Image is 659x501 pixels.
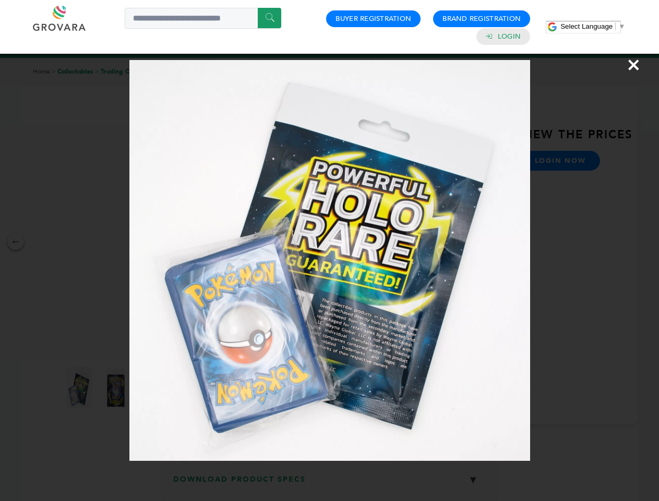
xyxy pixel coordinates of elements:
[560,22,613,30] span: Select Language
[618,22,625,30] span: ▼
[336,14,411,23] a: Buyer Registration
[498,32,521,41] a: Login
[615,22,616,30] span: ​
[560,22,625,30] a: Select Language​
[442,14,521,23] a: Brand Registration
[125,8,281,29] input: Search a product or brand...
[627,50,641,79] span: ×
[129,60,530,461] img: Image Preview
